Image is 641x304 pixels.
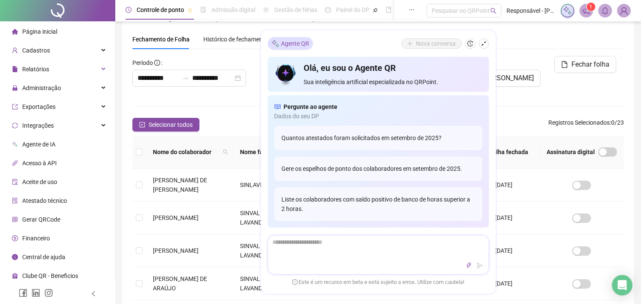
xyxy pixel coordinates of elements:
img: icon [275,62,297,87]
span: Selecionar todos [149,120,193,129]
span: pushpin [187,8,193,13]
span: audit [12,179,18,185]
span: Histórico de fechamentos [203,36,271,43]
span: check-square [139,122,145,128]
span: Aceite de uso [22,178,57,185]
span: Período [132,59,153,66]
td: SINVAL LAVANDERIA [233,267,293,300]
span: home [12,29,18,35]
span: Atestado técnico [22,197,67,204]
td: SINLAVE [233,169,293,202]
span: instagram [44,289,53,297]
button: Selecionar todos [132,118,199,132]
th: Nome fantasia [233,136,293,169]
span: Assinatura digital [547,147,595,157]
span: Registros Selecionados [548,119,610,126]
span: search [221,146,230,158]
span: thunderbolt [466,263,472,269]
button: [PERSON_NAME] [465,70,541,87]
span: Dados do seu DP [275,112,482,121]
span: to [182,75,189,82]
span: search [223,149,228,155]
span: book [386,7,392,13]
span: Acesso à API [22,160,57,167]
span: Controle de ponto [137,6,184,13]
span: left [91,291,97,297]
span: history [467,41,473,47]
span: ellipsis [409,7,415,13]
span: swap-right [182,75,189,82]
span: gift [12,273,18,279]
span: dashboard [325,7,331,13]
span: [PERSON_NAME] [483,73,534,83]
span: info-circle [154,60,160,66]
span: Clube QR - Beneficios [22,272,78,279]
span: lock [12,85,18,91]
span: Nome do colaborador [153,147,220,157]
div: Agente QR [268,38,313,50]
button: thunderbolt [464,261,474,271]
span: Responsável - [PERSON_NAME] [506,6,556,15]
span: user-add [12,47,18,53]
span: Cadastros [22,47,50,54]
span: file-done [200,7,206,13]
span: file [12,66,18,72]
td: SINVAL LAVANDERIA [233,202,293,234]
span: solution [12,198,18,204]
span: clock-circle [126,7,132,13]
span: info-circle [12,254,18,260]
span: export [12,104,18,110]
span: Financeiro [22,235,50,242]
span: qrcode [12,216,18,222]
div: Liste os colaboradores com saldo positivo de banco de horas superior a 2 horas. [275,188,482,221]
span: [PERSON_NAME] [153,214,199,221]
span: [PERSON_NAME] DE ARAÚJO [153,275,207,292]
span: shrink [481,41,487,47]
span: Pergunte ao agente [284,102,338,112]
span: Gestão de férias [274,6,317,13]
span: Agente de IA [22,141,56,148]
td: SINVAL LAVANDERIA [233,234,293,267]
div: Quantos atestados foram solicitados em setembro de 2025? [275,126,482,150]
span: : 0 / 23 [548,118,624,132]
span: sun [263,7,269,13]
span: exclamation-circle [292,279,298,285]
span: search [490,8,497,14]
div: Gere os espelhos de ponto dos colaboradores em setembro de 2025. [275,157,482,181]
span: sync [12,123,18,129]
span: dollar [12,235,18,241]
span: Fechamento de Folha [132,36,190,43]
span: Relatórios [22,66,49,73]
span: [PERSON_NAME] DE [PERSON_NAME] [153,177,207,193]
td: [DATE] a [DATE] [465,267,540,300]
span: Admissão digital [211,6,255,13]
span: Administração [22,85,61,91]
span: Gerar QRCode [22,216,60,223]
span: Página inicial [22,28,57,35]
td: [DATE] a [DATE] [465,202,540,234]
img: sparkle-icon.fc2bf0ac1784a2077858766a79e2daf3.svg [271,39,280,48]
span: Painel do DP [336,6,369,13]
span: facebook [19,289,27,297]
span: read [275,102,281,112]
span: Integrações [22,122,54,129]
th: Última folha fechada [465,136,540,169]
span: [PERSON_NAME] [153,247,199,254]
span: Sua inteligência artificial especializada no QRPoint. [304,78,482,87]
button: Nova conversa [401,39,462,49]
button: send [475,261,485,271]
td: [DATE] a [DATE] [465,234,540,267]
h4: Olá, eu sou o Agente QR [304,62,482,74]
td: [DATE] a [DATE] [465,169,540,202]
span: api [12,160,18,166]
span: Este é um recurso em beta e está sujeito a erros. Utilize com cautela! [292,278,465,287]
span: linkedin [32,289,40,297]
div: Open Intercom Messenger [612,275,632,295]
span: pushpin [373,8,378,13]
span: Exportações [22,103,56,110]
span: Central de ajuda [22,254,65,260]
